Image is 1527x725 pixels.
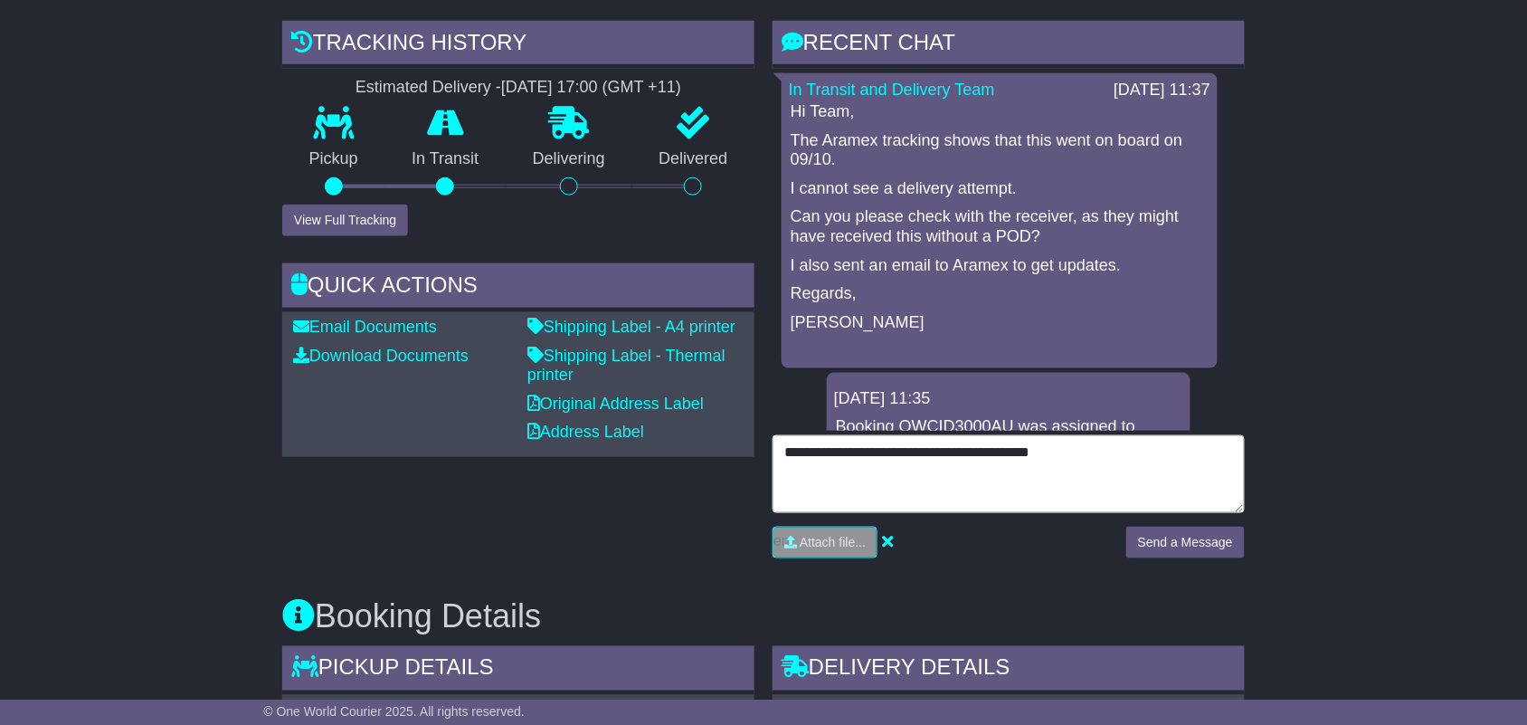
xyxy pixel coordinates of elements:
p: I cannot see a delivery attempt. [791,179,1209,199]
div: Tracking history [282,21,754,70]
p: The Aramex tracking shows that this went on board on 09/10. [791,131,1209,170]
p: [PERSON_NAME] [791,313,1209,333]
div: [DATE] 11:35 [834,389,1183,409]
p: Can you please check with the receiver, as they might have received this without a POD? [791,207,1209,246]
a: Download Documents [293,347,469,365]
p: Delivered [632,149,755,169]
div: [DATE] 17:00 (GMT +11) [501,78,681,98]
p: In Transit [385,149,507,169]
div: [DATE] 11:37 [1114,81,1210,100]
span: © One World Courier 2025. All rights reserved. [263,704,525,719]
p: Booking OWCID3000AU was assigned to Team2. [836,417,1181,456]
div: Quick Actions [282,263,754,312]
div: RECENT CHAT [773,21,1245,70]
button: Send a Message [1126,527,1245,558]
a: Shipping Label - Thermal printer [527,347,726,385]
p: Hi Team, [791,102,1209,122]
div: Pickup Details [282,646,754,695]
a: Email Documents [293,318,437,336]
a: Address Label [527,423,644,441]
h3: Booking Details [282,599,1245,635]
p: I also sent an email to Aramex to get updates. [791,256,1209,276]
p: Pickup [282,149,385,169]
a: Shipping Label - A4 printer [527,318,735,336]
a: Original Address Label [527,395,704,413]
p: Delivering [506,149,632,169]
div: Estimated Delivery - [282,78,754,98]
div: Delivery Details [773,646,1245,695]
a: In Transit and Delivery Team [789,81,995,99]
button: View Full Tracking [282,205,408,236]
p: Regards, [791,284,1209,304]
